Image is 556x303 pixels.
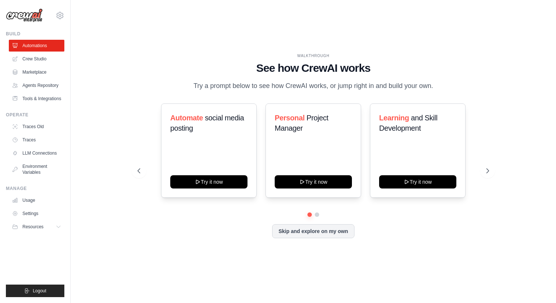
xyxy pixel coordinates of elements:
a: Tools & Integrations [9,93,64,105]
button: Try it now [170,175,247,189]
p: Try a prompt below to see how CrewAI works, or jump right in and build your own. [190,81,437,91]
a: Automations [9,40,64,52]
a: Marketplace [9,66,64,78]
span: Automate [170,114,203,122]
button: Logout [6,285,64,297]
a: LLM Connections [9,147,64,159]
img: Logo [6,8,43,22]
a: Agents Repository [9,80,64,91]
span: Learning [379,114,409,122]
button: Skip and explore on my own [272,224,354,238]
a: Crew Studio [9,53,64,65]
a: Environment Variables [9,161,64,178]
span: social media posting [170,114,244,132]
a: Traces [9,134,64,146]
h1: See how CrewAI works [138,61,489,75]
div: Manage [6,186,64,191]
span: Resources [22,224,43,230]
div: WALKTHROUGH [138,53,489,59]
a: Settings [9,208,64,219]
div: Operate [6,112,64,118]
span: Logout [33,288,46,294]
button: Resources [9,221,64,233]
span: and Skill Development [379,114,437,132]
a: Traces Old [9,121,64,133]
span: Personal [275,114,304,122]
span: Project Manager [275,114,328,132]
div: Build [6,31,64,37]
a: Usage [9,194,64,206]
button: Try it now [379,175,456,189]
button: Try it now [275,175,352,189]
